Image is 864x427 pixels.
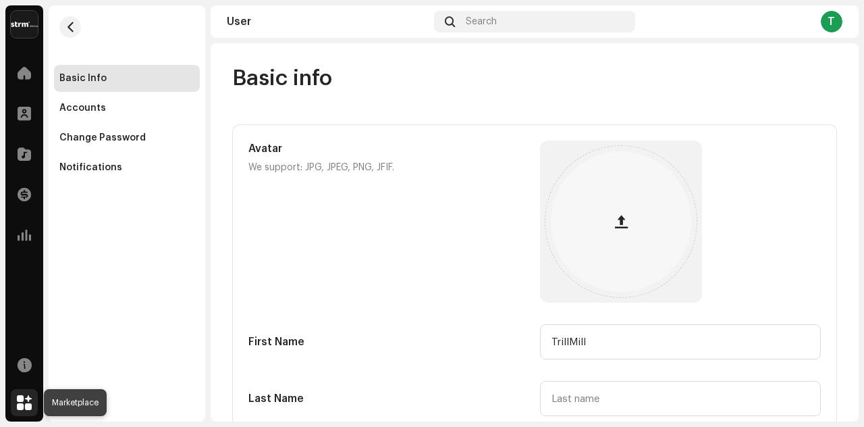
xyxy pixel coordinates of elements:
[54,154,200,181] re-m-nav-item: Notifications
[54,124,200,151] re-m-nav-item: Change Password
[59,73,107,84] div: Basic Info
[821,11,842,32] div: T
[11,11,38,38] img: 408b884b-546b-4518-8448-1008f9c76b02
[59,162,122,173] div: Notifications
[248,391,529,407] h5: Last Name
[540,381,821,416] input: Last name
[54,65,200,92] re-m-nav-item: Basic Info
[59,103,106,114] div: Accounts
[248,159,529,176] p: We support: JPG, JPEG, PNG, JFIF.
[248,334,529,350] h5: First Name
[466,16,497,27] span: Search
[59,132,146,143] div: Change Password
[227,16,429,27] div: User
[540,324,821,359] input: First name
[232,65,332,92] span: Basic info
[248,141,529,157] h5: Avatar
[54,95,200,122] re-m-nav-item: Accounts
